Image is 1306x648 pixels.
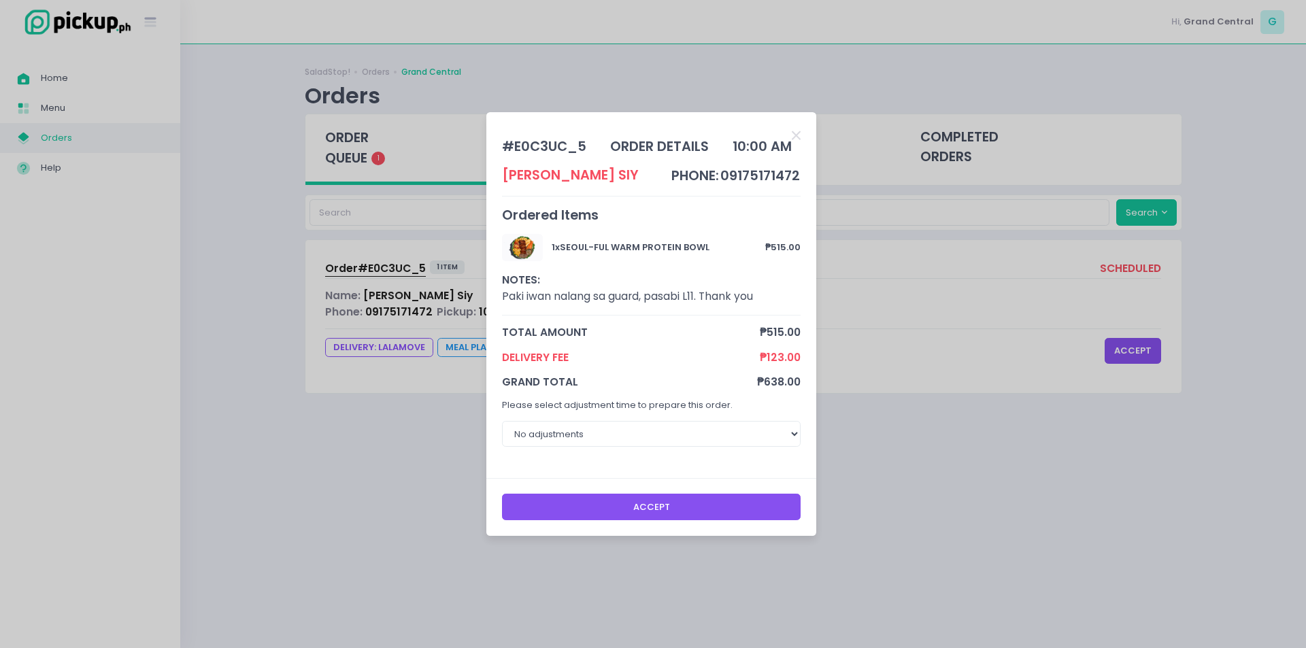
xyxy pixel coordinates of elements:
button: Close [792,128,801,141]
span: 09175171472 [720,167,800,185]
button: Accept [502,494,801,519]
div: 10:00 AM [733,137,792,156]
div: [PERSON_NAME] Siy [502,165,639,185]
div: order details [610,137,709,156]
span: grand total [502,374,758,390]
span: ₱123.00 [760,349,801,365]
td: phone: [671,165,720,186]
div: Ordered Items [502,205,801,225]
span: ₱638.00 [757,374,801,390]
p: Please select adjustment time to prepare this order. [502,398,801,412]
span: ₱515.00 [760,324,801,340]
span: Delivery Fee [502,349,760,365]
span: total amount [502,324,760,340]
div: # E0C3UC_5 [502,137,586,156]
